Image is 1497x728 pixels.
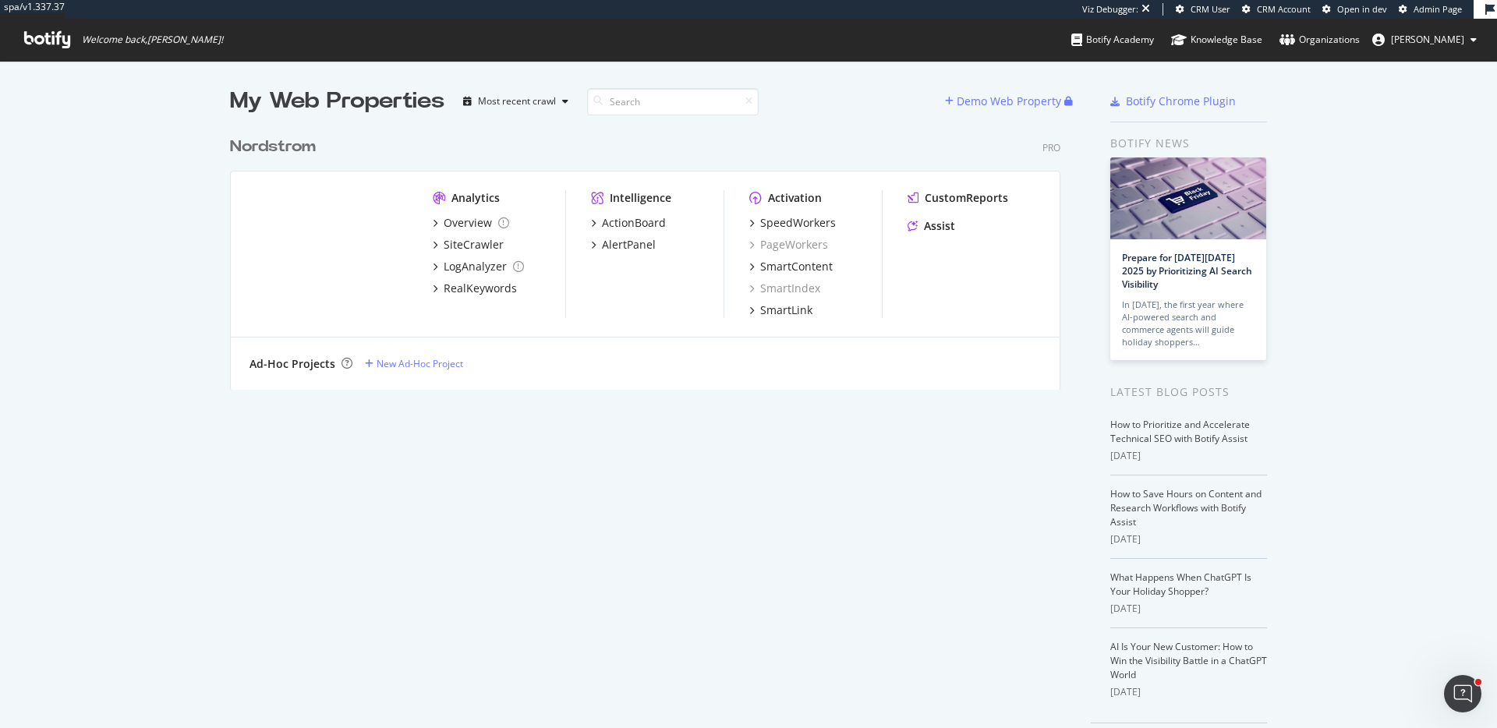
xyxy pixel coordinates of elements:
[1176,3,1230,16] a: CRM User
[433,237,504,253] a: SiteCrawler
[1110,418,1250,445] a: How to Prioritize and Accelerate Technical SEO with Botify Assist
[1360,27,1489,52] button: [PERSON_NAME]
[451,190,500,206] div: Analytics
[1110,602,1267,616] div: [DATE]
[377,357,463,370] div: New Ad-Hoc Project
[1110,640,1267,681] a: AI Is Your New Customer: How to Win the Visibility Battle in a ChatGPT World
[444,259,507,274] div: LogAnalyzer
[1110,571,1251,598] a: What Happens When ChatGPT Is Your Holiday Shopper?
[444,281,517,296] div: RealKeywords
[1110,157,1266,239] img: Prepare for Black Friday 2025 by Prioritizing AI Search Visibility
[1110,135,1267,152] div: Botify news
[1082,3,1138,16] div: Viz Debugger:
[1191,3,1230,15] span: CRM User
[365,357,463,370] a: New Ad-Hoc Project
[749,302,812,318] a: SmartLink
[749,237,828,253] a: PageWorkers
[1171,19,1262,61] a: Knowledge Base
[925,190,1008,206] div: CustomReports
[433,281,517,296] a: RealKeywords
[1110,487,1262,528] a: How to Save Hours on Content and Research Workflows with Botify Assist
[1337,3,1387,15] span: Open in dev
[591,237,656,253] a: AlertPanel
[749,215,836,231] a: SpeedWorkers
[1391,33,1464,46] span: eric
[433,215,509,231] a: Overview
[249,356,335,372] div: Ad-Hoc Projects
[768,190,822,206] div: Activation
[82,34,223,46] span: Welcome back, [PERSON_NAME] !
[1171,32,1262,48] div: Knowledge Base
[1110,94,1236,109] a: Botify Chrome Plugin
[1126,94,1236,109] div: Botify Chrome Plugin
[1071,19,1154,61] a: Botify Academy
[908,190,1008,206] a: CustomReports
[945,89,1064,114] button: Demo Web Property
[945,94,1064,108] a: Demo Web Property
[1279,19,1360,61] a: Organizations
[1122,251,1252,291] a: Prepare for [DATE][DATE] 2025 by Prioritizing AI Search Visibility
[249,190,408,316] img: Nordstrom.com
[1322,3,1387,16] a: Open in dev
[610,190,671,206] div: Intelligence
[749,281,820,296] a: SmartIndex
[444,237,504,253] div: SiteCrawler
[1110,685,1267,699] div: [DATE]
[760,215,836,231] div: SpeedWorkers
[230,86,444,117] div: My Web Properties
[457,89,575,114] button: Most recent crawl
[1110,532,1267,546] div: [DATE]
[1279,32,1360,48] div: Organizations
[478,97,556,106] div: Most recent crawl
[444,215,492,231] div: Overview
[591,215,666,231] a: ActionBoard
[1444,675,1481,712] iframe: Intercom live chat
[602,215,666,231] div: ActionBoard
[433,259,524,274] a: LogAnalyzer
[230,136,316,158] div: Nordstrom
[749,259,833,274] a: SmartContent
[1110,449,1267,463] div: [DATE]
[602,237,656,253] div: AlertPanel
[230,117,1073,390] div: grid
[1242,3,1311,16] a: CRM Account
[587,88,759,115] input: Search
[1414,3,1462,15] span: Admin Page
[1122,299,1255,348] div: In [DATE], the first year where AI-powered search and commerce agents will guide holiday shoppers…
[1110,383,1267,401] div: Latest Blog Posts
[760,259,833,274] div: SmartContent
[230,136,322,158] a: Nordstrom
[908,218,955,234] a: Assist
[760,302,812,318] div: SmartLink
[1257,3,1311,15] span: CRM Account
[1042,141,1060,154] div: Pro
[924,218,955,234] div: Assist
[1399,3,1462,16] a: Admin Page
[957,94,1061,109] div: Demo Web Property
[1071,32,1154,48] div: Botify Academy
